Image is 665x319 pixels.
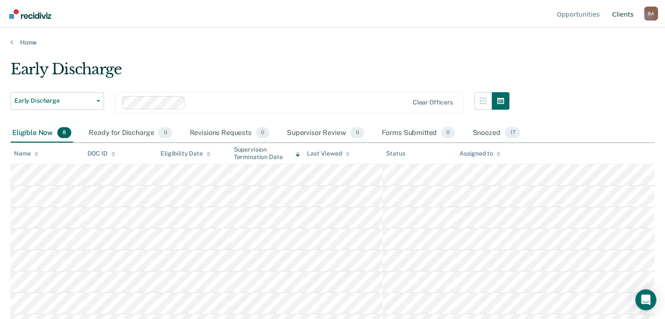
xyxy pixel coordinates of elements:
[470,124,522,143] div: Snoozed17
[160,150,211,157] div: Eligibility Date
[644,7,658,21] button: Profile dropdown button
[10,38,655,46] a: Home
[441,127,455,139] span: 0
[234,146,300,161] div: Supervision Termination Date
[285,124,366,143] div: Supervisor Review0
[460,150,501,157] div: Assigned to
[10,92,104,110] button: Early Discharge
[505,127,520,139] span: 17
[386,150,405,157] div: Status
[307,150,349,157] div: Last Viewed
[635,289,656,310] div: Open Intercom Messenger
[9,9,51,19] img: Recidiviz
[644,7,658,21] div: B A
[256,127,269,139] span: 0
[87,150,115,157] div: DOC ID
[158,127,172,139] span: 0
[10,60,509,85] div: Early Discharge
[10,124,73,143] div: Eligible Now8
[14,97,93,104] span: Early Discharge
[413,99,453,106] div: Clear officers
[350,127,364,139] span: 0
[87,124,174,143] div: Ready for Discharge0
[380,124,457,143] div: Forms Submitted0
[14,150,38,157] div: Name
[57,127,71,139] span: 8
[188,124,271,143] div: Revisions Requests0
